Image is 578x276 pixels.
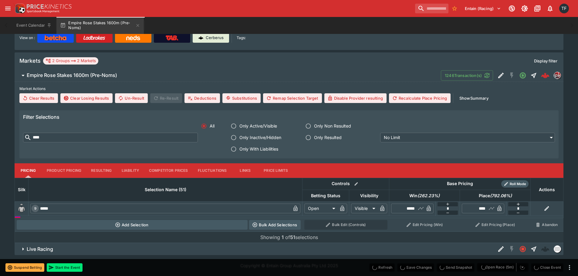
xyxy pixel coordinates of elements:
div: 962f21f2-6cef-438d-ab0c-dfcff34cc9dd [541,71,549,80]
img: Betcha [45,35,66,40]
div: Base Pricing [444,180,475,188]
a: Cerberus [193,33,229,43]
img: pricekinetics [554,72,561,79]
span: Only Non Resulted [314,123,351,129]
button: SGM Disabled [506,70,517,81]
button: Disable Provider resulting [324,93,387,103]
button: Un-Result [115,93,147,103]
button: Liability [117,163,144,178]
label: Market Actions [19,84,559,93]
h6: Empire Rose Stakes 1600m (Pre-Noms) [27,72,117,78]
button: Bulk edit [352,180,360,188]
button: Bulk Edit (Controls) [304,220,387,230]
div: Show/hide Price Roll mode configuration. [501,180,529,188]
button: Product Pricing [42,163,86,178]
button: Start the Event [47,263,83,272]
span: Selection Name (51) [138,186,193,193]
button: Edit Pricing (Place) [462,220,529,230]
button: Resulting [86,163,117,178]
img: Ladbrokes [83,35,105,40]
button: Edit Detail [495,244,506,254]
button: ShowSummary [456,93,492,103]
button: Links [232,163,259,178]
h5: Markets [19,57,41,64]
p: Showing of selections [260,234,318,241]
img: Neds [126,35,140,40]
img: Cerberus [198,35,203,40]
th: Silk [15,178,29,201]
em: ( 792.06 %) [490,192,512,199]
button: Edit Pricing (Win) [391,220,458,230]
span: 9 [33,206,38,211]
button: Open [517,70,528,81]
button: Toggle light/dark mode [519,3,530,14]
input: search [415,4,448,13]
img: PriceKinetics [27,4,72,9]
div: pricekinetics [554,72,561,79]
button: Fluctuations [193,163,232,178]
b: 1 [282,234,284,240]
span: Roll Mode [507,181,529,187]
button: Select Tenant [461,4,505,13]
button: SGM Disabled [506,244,517,254]
button: Pricing [15,163,42,178]
div: liveracing [554,245,561,253]
img: logo-cerberus--red.svg [541,71,549,80]
button: Empire Rose Stakes 1600m (Pre-Noms) [15,69,441,81]
button: Tom Flynn [557,2,571,15]
div: Open [304,204,337,213]
button: Recalculate Place Pricing [389,93,451,103]
span: Win(262.23%) [403,192,446,199]
button: Display filter [530,56,561,66]
button: Live Racing [15,243,495,255]
button: Clear Results [19,93,58,103]
span: Place(792.06%) [472,192,519,199]
h6: Filter Selections [23,114,555,120]
span: Only Resulted [314,134,342,141]
span: Only Active/Visible [239,123,277,129]
span: Only With Liabilities [239,146,278,152]
div: 2 Groups 2 Markets [46,57,96,65]
span: Visibility [353,192,385,199]
button: more [566,264,573,271]
em: ( 262.23 %) [417,192,440,199]
div: No Limit [380,133,555,142]
img: liveracing [554,246,561,252]
div: Visible [351,204,377,213]
button: Edit Detail [495,70,506,81]
button: open drawer [2,3,13,14]
button: Event Calendar [13,17,55,34]
a: 962f21f2-6cef-438d-ab0c-dfcff34cc9dd [539,69,551,81]
button: Straight [528,70,539,81]
div: split button [477,263,529,271]
span: Betting Status [304,192,347,199]
label: Tags: [237,33,246,43]
button: Clear Losing Results [60,93,113,103]
label: View on : [19,33,35,43]
th: Controls [303,178,389,190]
span: Re-Result [150,93,182,103]
span: Only Inactive/Hidden [239,134,281,141]
img: PriceKinetics Logo [13,2,25,15]
b: 51 [290,234,295,240]
p: Cerberus [206,35,224,41]
button: Notifications [545,3,556,14]
button: 1246Transaction(s) [441,70,493,81]
th: Actions [530,178,563,201]
button: Add Selection [17,220,248,230]
span: All [210,123,215,129]
button: Closed [517,244,528,254]
img: blank-silk.png [17,204,26,213]
svg: Open [519,72,526,79]
h6: Live Racing [27,246,53,252]
img: TabNZ [166,35,178,40]
button: Suspend Betting [5,263,44,272]
button: No Bookmarks [450,4,459,13]
button: Price Limits [259,163,293,178]
button: Competitor Prices [144,163,193,178]
img: Sportsbook Management [27,10,59,13]
button: Empire Rose Stakes 1600m (Pre-Noms) [56,17,144,34]
svg: Closed [519,245,526,253]
button: Abandon [532,220,561,230]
